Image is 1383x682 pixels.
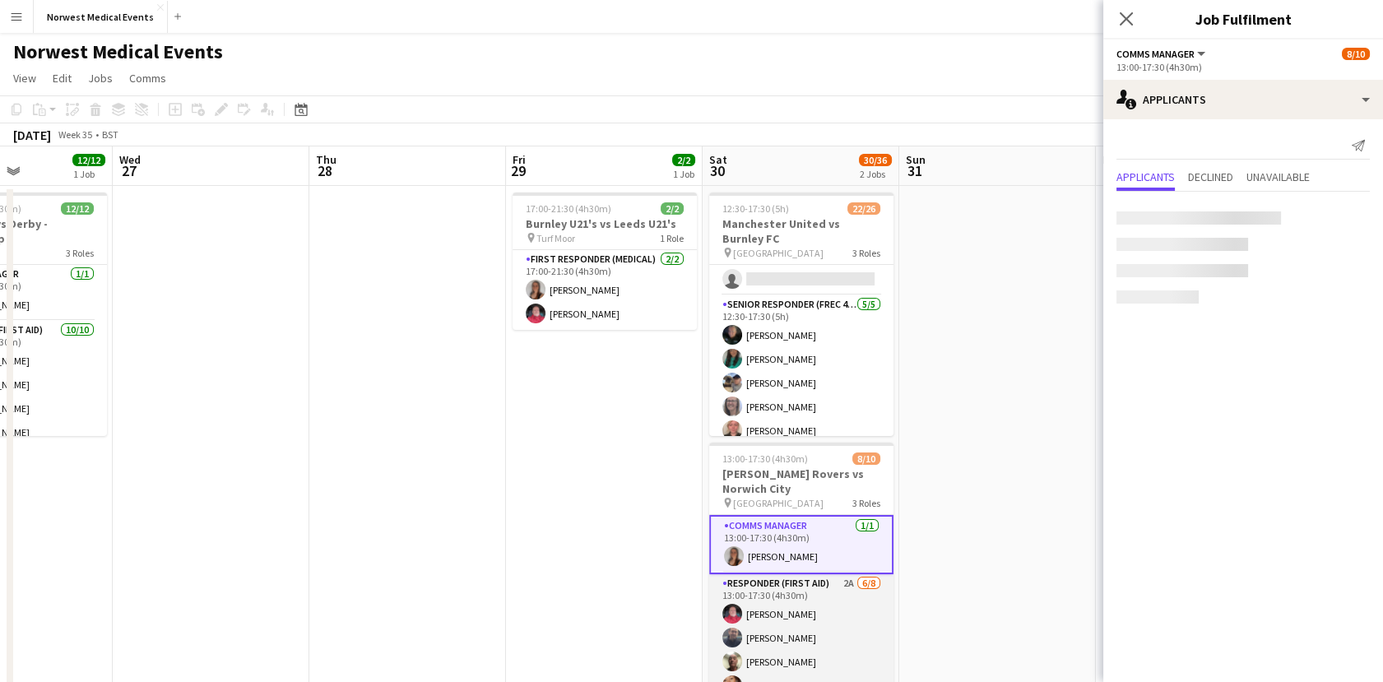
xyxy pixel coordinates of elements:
div: 2 Jobs [860,168,891,180]
span: Sat [709,152,727,167]
span: 3 Roles [852,497,880,509]
span: 17:00-21:30 (4h30m) [526,202,611,215]
div: BST [102,128,118,141]
span: Declined [1188,171,1233,183]
div: 1 Job [73,168,104,180]
span: Comms Manager [1116,48,1195,60]
span: 8/10 [852,452,880,465]
span: Unavailable [1246,171,1310,183]
a: Edit [46,67,78,89]
span: Sun [906,152,926,167]
span: 27 [117,161,141,180]
app-job-card: 12:30-17:30 (5h)22/26Manchester United vs Burnley FC [GEOGRAPHIC_DATA]3 Roles Senior Responder (F... [709,193,893,436]
h1: Norwest Medical Events [13,39,223,64]
span: Mon [1102,152,1124,167]
span: 12/12 [72,154,105,166]
div: 13:00-17:30 (4h30m) [1116,61,1370,73]
app-card-role: Senior Responder (FREC 4 or Above)5/512:30-17:30 (5h)[PERSON_NAME][PERSON_NAME][PERSON_NAME][PERS... [709,295,893,447]
span: Thu [316,152,336,167]
div: 1 Job [673,168,694,180]
span: 29 [510,161,526,180]
span: Week 35 [54,128,95,141]
span: 30 [707,161,727,180]
app-card-role: Comms Manager1/113:00-17:30 (4h30m)[PERSON_NAME] [709,515,893,574]
app-card-role: First Responder (Medical)2/217:00-21:30 (4h30m)[PERSON_NAME][PERSON_NAME] [513,250,697,330]
a: Comms [123,67,173,89]
span: 28 [313,161,336,180]
span: Comms [129,71,166,86]
button: Norwest Medical Events [34,1,168,33]
span: Applicants [1116,171,1175,183]
span: View [13,71,36,86]
div: Applicants [1103,80,1383,119]
app-job-card: 17:00-21:30 (4h30m)2/2Burnley U21's vs Leeds U21's Turf Moor1 RoleFirst Responder (Medical)2/217:... [513,193,697,330]
button: Comms Manager [1116,48,1208,60]
h3: Burnley U21's vs Leeds U21's [513,216,697,231]
span: 12:30-17:30 (5h) [722,202,789,215]
span: Jobs [88,71,113,86]
span: 30/36 [859,154,892,166]
span: Fri [513,152,526,167]
span: 1 Role [660,232,684,244]
div: [DATE] [13,127,51,143]
span: Turf Moor [536,232,575,244]
h3: [PERSON_NAME] Rovers vs Norwich City [709,466,893,496]
span: 3 Roles [66,247,94,259]
span: 13:00-17:30 (4h30m) [722,452,808,465]
span: [GEOGRAPHIC_DATA] [733,247,824,259]
span: Wed [119,152,141,167]
a: Jobs [81,67,119,89]
span: Edit [53,71,72,86]
span: 31 [903,161,926,180]
span: 1 [1100,161,1124,180]
span: [GEOGRAPHIC_DATA] [733,497,824,509]
span: 22/26 [847,202,880,215]
h3: Manchester United vs Burnley FC [709,216,893,246]
a: View [7,67,43,89]
span: 8/10 [1342,48,1370,60]
span: 3 Roles [852,247,880,259]
span: 2/2 [661,202,684,215]
span: 2/2 [672,154,695,166]
span: 12/12 [61,202,94,215]
h3: Job Fulfilment [1103,8,1383,30]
